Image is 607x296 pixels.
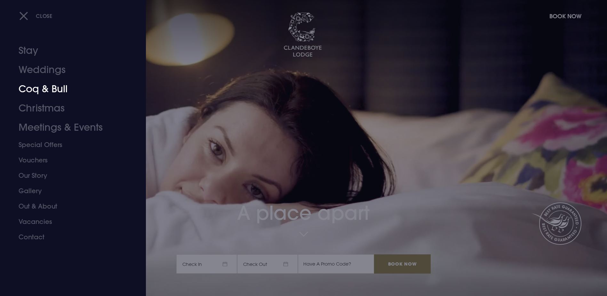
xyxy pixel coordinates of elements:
[36,12,52,19] span: Close
[19,137,120,152] a: Special Offers
[19,41,120,60] a: Stay
[19,199,120,214] a: Out & About
[19,168,120,183] a: Our Story
[19,183,120,199] a: Gallery
[19,229,120,245] a: Contact
[19,99,120,118] a: Christmas
[19,152,120,168] a: Vouchers
[19,214,120,229] a: Vacancies
[19,79,120,99] a: Coq & Bull
[19,9,52,22] button: Close
[19,118,120,137] a: Meetings & Events
[19,60,120,79] a: Weddings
